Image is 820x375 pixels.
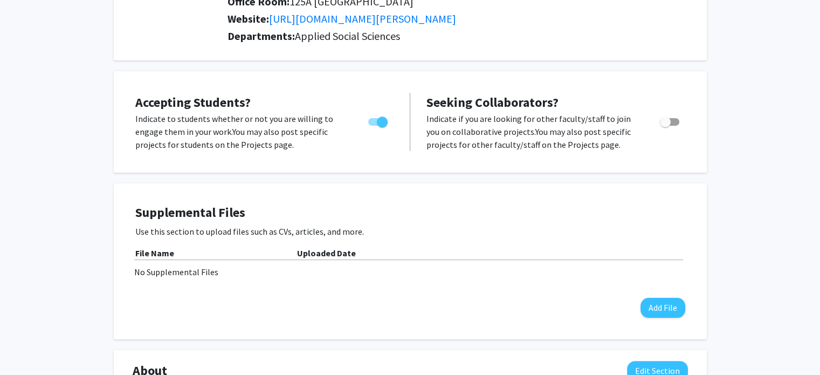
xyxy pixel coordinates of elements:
a: Opens in a new tab [269,12,456,25]
iframe: Chat [8,326,46,367]
b: File Name [135,248,174,258]
h2: Website: [228,12,687,25]
div: Toggle [656,112,685,128]
button: Add File [640,298,685,318]
span: Accepting Students? [135,94,251,111]
span: Applied Social Sciences [295,29,400,43]
h2: Departments: [219,30,695,43]
b: Uploaded Date [297,248,356,258]
div: Toggle [364,112,394,128]
p: Indicate if you are looking for other faculty/staff to join you on collaborative projects. You ma... [426,112,639,151]
p: Use this section to upload files such as CVs, articles, and more. [135,225,685,238]
div: No Supplemental Files [134,265,686,278]
h4: Supplemental Files [135,205,685,221]
p: Indicate to students whether or not you are willing to engage them in your work. You may also pos... [135,112,348,151]
span: Seeking Collaborators? [426,94,559,111]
